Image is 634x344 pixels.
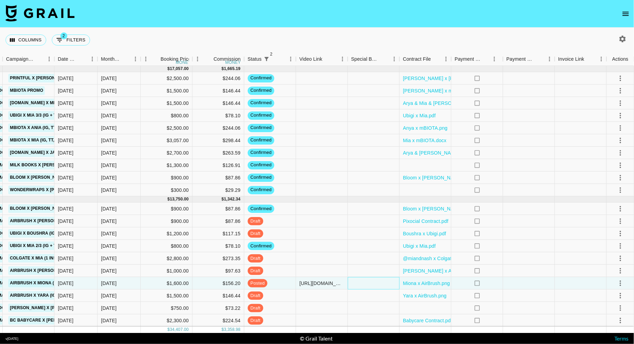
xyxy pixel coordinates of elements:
[193,109,244,122] div: $78.10
[193,171,244,184] div: $87.86
[8,74,73,82] a: Printful x [PERSON_NAME]
[403,317,452,324] a: Babycare Contract.pdf
[222,327,224,333] div: $
[170,327,189,333] div: 34,407.00
[8,279,72,287] a: AirBrush x Miona (IG + TT)
[8,124,83,132] a: mBIOTA x Ania (IG, TT, 2 Stories)
[535,54,545,64] button: Sort
[403,149,471,156] a: Arya & [PERSON_NAME].docx
[612,52,628,66] div: Actions
[555,52,607,66] div: Invoice Link
[389,54,400,64] button: Menu
[58,112,74,119] div: 11/08/2025
[403,267,477,274] a: [PERSON_NAME] x AirBrush.png
[8,161,117,169] a: Milk Books x [PERSON_NAME] (1 Reel + Story)
[248,100,274,106] span: confirmed
[6,336,18,341] div: v [DATE]
[3,52,55,66] div: Campaign (Type)
[6,35,46,46] button: Select columns
[403,137,447,144] a: Mia x mBIOTA.docx
[248,317,263,324] span: draft
[6,5,75,21] img: Grail Talent
[193,215,244,227] div: $87.86
[403,125,448,131] a: Anya x mBIOTA.png
[101,162,117,169] div: Sep '25
[8,254,215,263] a: Colgate x Mia (1 Instagram Reel, 4 images, 4 months usage right and 45 days access)
[8,86,45,95] a: Mbiota Promo
[193,122,244,134] div: $244.06
[8,304,100,312] a: [PERSON_NAME] x [PERSON_NAME] (1 IG)
[271,54,281,64] button: Sort
[248,149,274,156] span: confirmed
[101,255,117,262] div: Aug '25
[101,292,117,299] div: Aug '25
[615,315,626,326] button: select merge strategy
[8,242,86,250] a: Ubigi x Mia 2/3 (IG + TT, 3 Stories)
[101,87,117,94] div: Sep '25
[248,162,274,168] span: confirmed
[338,54,348,64] button: Menu
[248,75,274,81] span: confirmed
[248,268,263,274] span: draft
[248,243,274,249] span: confirmed
[101,125,117,131] div: Sep '25
[615,215,626,227] button: select merge strategy
[403,218,449,225] a: Pixocial Contract.pdf
[225,60,241,65] div: money
[403,100,527,107] a: Arya & Mia & [PERSON_NAME] [PERSON_NAME].docx
[193,134,244,147] div: $298.44
[170,196,189,202] div: 13,750.00
[262,54,271,64] button: Show filters
[615,110,626,121] button: select merge strategy
[596,54,607,64] button: Menu
[248,293,263,299] span: draft
[248,206,274,212] span: confirmed
[214,52,241,66] div: Commission
[615,122,626,134] button: select merge strategy
[614,335,628,342] a: Terms
[78,54,87,64] button: Sort
[35,54,44,64] button: Sort
[141,252,193,265] div: $2,800.00
[58,52,78,66] div: Date Created
[248,137,274,144] span: confirmed
[193,265,244,277] div: $97.63
[615,85,626,97] button: select merge strategy
[58,174,74,181] div: 18/08/2025
[248,52,262,66] div: Status
[193,314,244,327] div: $224.54
[615,159,626,171] button: select merge strategy
[141,265,193,277] div: $1,000.00
[167,327,170,333] div: $
[101,230,117,237] div: Aug '25
[101,305,117,312] div: Aug '25
[101,137,117,144] div: Sep '25
[193,240,244,252] div: $78.10
[248,255,263,262] span: draft
[58,75,74,82] div: 18/08/2025
[141,289,193,302] div: $1,500.00
[60,32,67,39] span: 2
[8,136,81,145] a: mBIOTA x Mia (IG, TT, 2 Stories)
[248,218,263,225] span: draft
[615,135,626,146] button: select merge strategy
[141,302,193,314] div: $750.00
[58,280,74,287] div: 18/08/2025
[58,125,74,131] div: 18/08/2025
[619,7,633,21] button: open drawer
[248,280,267,287] span: posted
[262,54,271,64] div: 2 active filters
[244,52,296,66] div: Status
[8,266,83,275] a: AirBrush x [PERSON_NAME] (IG)
[176,60,191,65] div: money
[101,280,117,287] div: Aug '25
[558,52,585,66] div: Invoice Link
[8,316,128,325] a: Bc Babycare x [PERSON_NAME] (IG, Story, IG Post)
[101,100,117,107] div: Sep '25
[101,149,117,156] div: Sep '25
[193,252,244,265] div: $273.35
[141,277,193,289] div: $1,600.00
[8,186,103,194] a: WonderWraps x [PERSON_NAME] (TT, IG)
[224,66,241,72] div: 1,665.19
[286,54,296,64] button: Menu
